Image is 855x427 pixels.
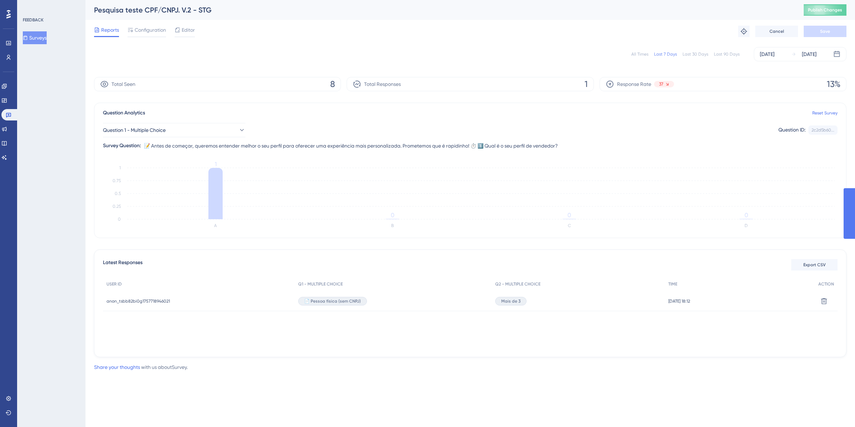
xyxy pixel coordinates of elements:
span: anon_tsbb82bi0g1757718946021 [107,298,170,304]
a: Reset Survey [812,110,838,116]
tspan: 0.75 [113,178,121,183]
span: 13% [827,78,840,90]
span: 📝 Antes de começar, queremos entender melhor o seu perfil para oferecer uma experiência mais pers... [144,142,558,150]
span: Mais de 3 [501,298,520,304]
button: Surveys [23,31,47,44]
iframe: UserGuiding AI Assistant Launcher [825,399,846,420]
div: [DATE] [760,50,774,58]
button: Question 1 - Multiple Choice [103,123,245,137]
text: D [745,223,748,228]
span: Latest Responses [103,258,142,271]
span: 1 [585,78,588,90]
div: FEEDBACK [23,17,43,23]
button: Publish Changes [804,4,846,16]
span: USER ID [107,281,122,287]
span: Response Rate [617,80,651,88]
div: 2c2d5b60... [812,127,834,133]
text: B [391,223,394,228]
span: Q1 - MULTIPLE CHOICE [298,281,343,287]
span: 📄 Pessoa física (sem CNPJ) [304,298,361,304]
span: Cancel [769,29,784,34]
div: with us about Survey . [94,363,188,371]
div: Last 90 Days [714,51,740,57]
span: Configuration [135,26,166,34]
div: Question ID: [778,125,805,135]
div: Last 7 Days [654,51,677,57]
span: TIME [668,281,677,287]
span: Publish Changes [808,7,842,13]
button: Cancel [755,26,798,37]
div: All Times [631,51,648,57]
div: Pesquisa teste CPF/CNPJ. V.2 - STG [94,5,786,15]
span: Q2 - MULTIPLE CHOICE [495,281,540,287]
tspan: 1 [215,161,217,168]
span: 8 [330,78,335,90]
div: Last 30 Days [683,51,708,57]
a: Share your thoughts [94,364,140,370]
text: C [568,223,571,228]
span: Export CSV [803,262,826,268]
tspan: 0 [391,212,394,218]
span: Editor [182,26,195,34]
div: Survey Question: [103,142,141,150]
tspan: 0 [568,212,571,218]
span: [DATE] 18:12 [668,298,690,304]
button: Save [804,26,846,37]
span: Total Seen [112,80,135,88]
span: 37 [659,81,663,87]
tspan: 0.5 [115,191,121,196]
div: [DATE] [802,50,817,58]
text: A [214,223,217,228]
tspan: 1 [119,165,121,170]
button: Export CSV [791,259,838,271]
span: Reports [101,26,119,34]
tspan: 0 [745,212,748,218]
span: Total Responses [364,80,401,88]
span: Save [820,29,830,34]
tspan: 0.25 [113,204,121,209]
tspan: 0 [118,217,121,222]
span: ACTION [818,281,834,287]
span: Question Analytics [103,109,145,117]
span: Question 1 - Multiple Choice [103,126,166,134]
